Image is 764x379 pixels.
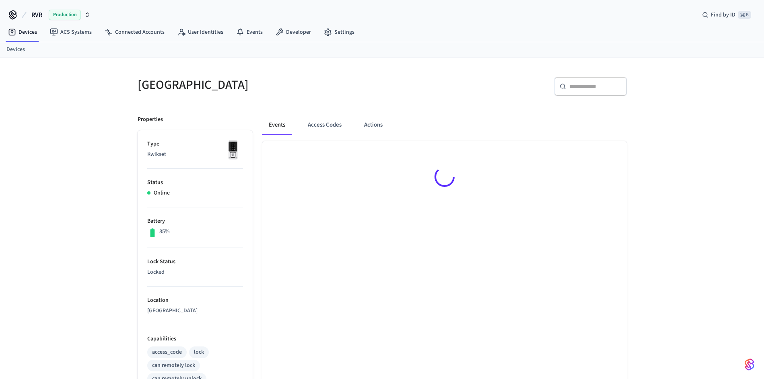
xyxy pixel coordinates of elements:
[147,335,243,343] p: Capabilities
[738,11,751,19] span: ⌘ K
[154,189,170,197] p: Online
[269,25,317,39] a: Developer
[147,307,243,315] p: [GEOGRAPHIC_DATA]
[358,115,389,135] button: Actions
[171,25,230,39] a: User Identities
[696,8,758,22] div: Find by ID⌘ K
[147,258,243,266] p: Lock Status
[138,77,377,93] h5: [GEOGRAPHIC_DATA]
[6,45,25,54] a: Devices
[43,25,98,39] a: ACS Systems
[223,140,243,160] img: Kwikset Halo Touchscreen Wifi Enabled Smart Lock, Polished Chrome, Front
[194,348,204,356] div: lock
[147,217,243,225] p: Battery
[152,361,195,370] div: can remotely lock
[152,348,182,356] div: access_code
[49,10,81,20] span: Production
[138,115,163,124] p: Properties
[147,150,243,159] p: Kwikset
[301,115,348,135] button: Access Codes
[230,25,269,39] a: Events
[262,115,292,135] button: Events
[147,178,243,187] p: Status
[147,140,243,148] p: Type
[711,11,735,19] span: Find by ID
[262,115,627,135] div: ant example
[147,268,243,277] p: Locked
[147,296,243,305] p: Location
[2,25,43,39] a: Devices
[98,25,171,39] a: Connected Accounts
[159,227,170,236] p: 85%
[31,10,42,20] span: RVR
[317,25,361,39] a: Settings
[745,358,754,371] img: SeamLogoGradient.69752ec5.svg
